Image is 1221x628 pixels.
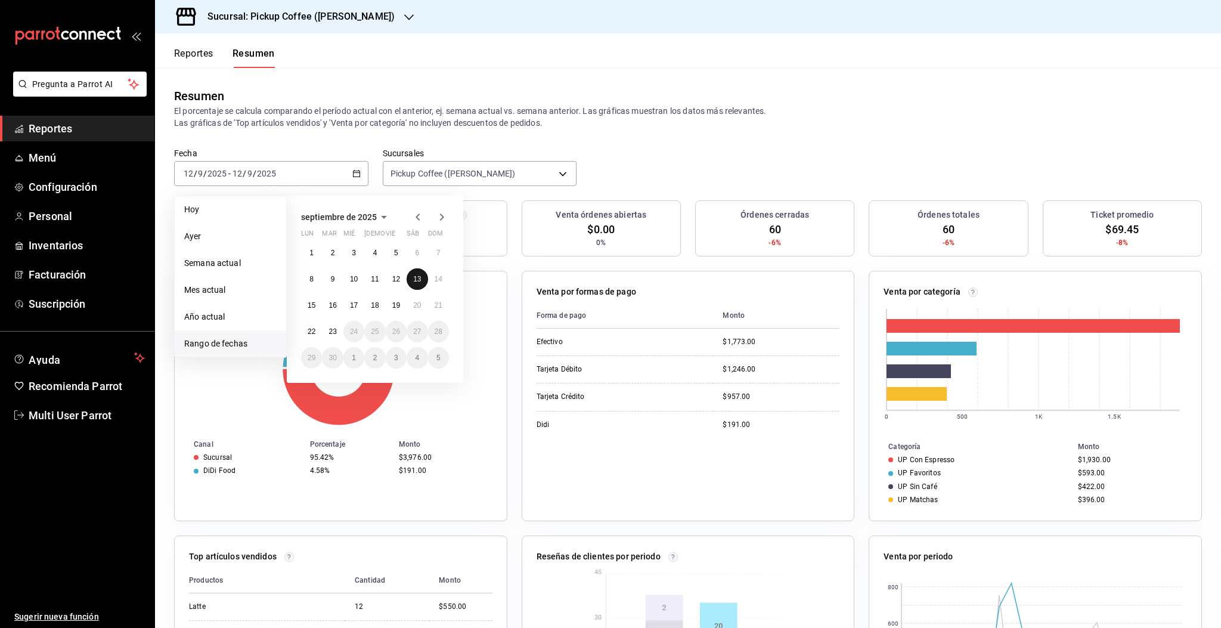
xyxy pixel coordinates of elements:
[391,168,516,180] span: Pickup Coffee ([PERSON_NAME])
[386,347,407,369] button: 3 de octubre de 2025
[943,237,955,248] span: -6%
[301,295,322,316] button: 15 de septiembre de 2025
[29,296,145,312] span: Suscripción
[537,337,656,347] div: Efectivo
[371,275,379,283] abbr: 11 de septiembre de 2025
[174,48,275,68] div: navigation tabs
[301,321,322,342] button: 22 de septiembre de 2025
[322,242,343,264] button: 2 de septiembre de 2025
[373,354,377,362] abbr: 2 de octubre de 2025
[233,48,275,68] button: Resumen
[884,286,960,298] p: Venta por categoría
[174,87,224,105] div: Resumen
[407,230,419,242] abbr: sábado
[428,268,449,290] button: 14 de septiembre de 2025
[345,568,429,593] th: Cantidad
[29,267,145,283] span: Facturación
[898,482,937,491] div: UP Sin Café
[322,295,343,316] button: 16 de septiembre de 2025
[331,275,335,283] abbr: 9 de septiembre de 2025
[413,327,421,336] abbr: 27 de septiembre de 2025
[301,347,322,369] button: 29 de septiembre de 2025
[29,120,145,137] span: Reportes
[174,48,213,68] button: Reportes
[329,354,336,362] abbr: 30 de septiembre de 2025
[537,286,636,298] p: Venta por formas de pago
[194,169,197,178] span: /
[322,321,343,342] button: 23 de septiembre de 2025
[407,242,427,264] button: 6 de septiembre de 2025
[407,321,427,342] button: 27 de septiembre de 2025
[350,301,358,310] abbr: 17 de septiembre de 2025
[8,86,147,99] a: Pregunta a Parrot AI
[413,301,421,310] abbr: 20 de septiembre de 2025
[308,354,315,362] abbr: 29 de septiembre de 2025
[1116,237,1128,248] span: -8%
[253,169,256,178] span: /
[1073,440,1201,453] th: Monto
[322,347,343,369] button: 30 de septiembre de 2025
[243,169,246,178] span: /
[587,221,615,237] span: $0.00
[301,268,322,290] button: 8 de septiembre de 2025
[174,105,1202,129] p: El porcentaje se calcula comparando el período actual con el anterior, ej. semana actual vs. sema...
[175,438,305,451] th: Canal
[343,347,364,369] button: 1 de octubre de 2025
[723,392,839,402] div: $957.00
[322,230,336,242] abbr: martes
[322,268,343,290] button: 9 de septiembre de 2025
[713,303,839,329] th: Monto
[184,311,277,323] span: Año actual
[13,72,147,97] button: Pregunta a Parrot AI
[301,230,314,242] abbr: lunes
[364,295,385,316] button: 18 de septiembre de 2025
[184,230,277,243] span: Ayer
[399,466,488,475] div: $191.00
[1078,482,1182,491] div: $422.00
[355,602,420,612] div: 12
[207,169,227,178] input: ----
[184,284,277,296] span: Mes actual
[184,203,277,216] span: Hoy
[943,221,955,237] span: 60
[394,438,507,451] th: Monto
[436,354,441,362] abbr: 5 de octubre de 2025
[537,392,656,402] div: Tarjeta Crédito
[428,347,449,369] button: 5 de octubre de 2025
[228,169,231,178] span: -
[350,327,358,336] abbr: 24 de septiembre de 2025
[301,242,322,264] button: 1 de septiembre de 2025
[435,301,442,310] abbr: 21 de septiembre de 2025
[392,275,400,283] abbr: 12 de septiembre de 2025
[386,321,407,342] button: 26 de septiembre de 2025
[898,469,941,477] div: UP Favoritos
[350,275,358,283] abbr: 10 de septiembre de 2025
[29,179,145,195] span: Configuración
[305,438,394,451] th: Porcentaje
[308,301,315,310] abbr: 15 de septiembre de 2025
[428,242,449,264] button: 7 de septiembre de 2025
[439,602,492,612] div: $550.00
[428,321,449,342] button: 28 de septiembre de 2025
[247,169,253,178] input: --
[769,221,781,237] span: 60
[392,301,400,310] abbr: 19 de septiembre de 2025
[197,169,203,178] input: --
[869,440,1073,453] th: Categoría
[1078,469,1182,477] div: $593.00
[189,602,308,612] div: Latte
[14,611,145,623] span: Sugerir nueva función
[898,456,955,464] div: UP Con Espresso
[399,453,488,462] div: $3,976.00
[183,169,194,178] input: --
[407,295,427,316] button: 20 de septiembre de 2025
[918,209,980,221] h3: Órdenes totales
[394,354,398,362] abbr: 3 de octubre de 2025
[343,268,364,290] button: 10 de septiembre de 2025
[386,230,395,242] abbr: viernes
[723,364,839,375] div: $1,246.00
[309,275,314,283] abbr: 8 de septiembre de 2025
[364,230,435,242] abbr: jueves
[329,327,336,336] abbr: 23 de septiembre de 2025
[884,550,953,563] p: Venta por periodo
